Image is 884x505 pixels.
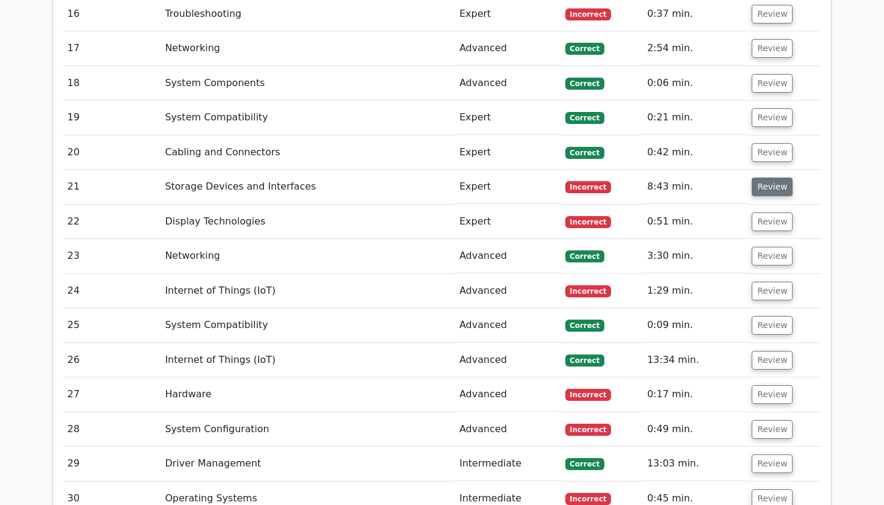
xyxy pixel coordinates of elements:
[752,74,793,93] button: Review
[455,205,560,239] td: Expert
[642,343,747,377] td: 13:34 min.
[63,66,160,101] td: 18
[642,205,747,239] td: 0:51 min.
[752,420,793,439] button: Review
[642,308,747,342] td: 0:09 min.
[160,239,455,273] td: Networking
[752,316,793,335] button: Review
[160,447,455,481] td: Driver Management
[455,170,560,204] td: Expert
[63,31,160,66] td: 17
[565,147,604,159] span: Correct
[63,308,160,342] td: 25
[565,78,604,90] span: Correct
[642,31,747,66] td: 2:54 min.
[455,239,560,273] td: Advanced
[63,377,160,412] td: 27
[752,108,793,127] button: Review
[455,447,560,481] td: Intermediate
[565,424,612,436] span: Incorrect
[160,343,455,377] td: Internet of Things (IoT)
[565,389,612,401] span: Incorrect
[752,351,793,370] button: Review
[455,101,560,135] td: Expert
[752,5,793,23] button: Review
[565,216,612,228] span: Incorrect
[63,447,160,481] td: 29
[752,247,793,265] button: Review
[642,377,747,412] td: 0:17 min.
[160,31,455,66] td: Networking
[565,250,604,262] span: Correct
[455,274,560,308] td: Advanced
[160,377,455,412] td: Hardware
[752,39,793,58] button: Review
[752,178,793,196] button: Review
[63,412,160,447] td: 28
[642,135,747,170] td: 0:42 min.
[160,101,455,135] td: System Compatibility
[642,66,747,101] td: 0:06 min.
[63,274,160,308] td: 24
[565,43,604,55] span: Correct
[63,101,160,135] td: 19
[160,308,455,342] td: System Compatibility
[160,274,455,308] td: Internet of Things (IoT)
[565,493,612,505] span: Incorrect
[565,8,612,20] span: Incorrect
[565,181,612,193] span: Incorrect
[565,355,604,367] span: Correct
[63,170,160,204] td: 21
[752,385,793,404] button: Review
[63,135,160,170] td: 20
[160,412,455,447] td: System Configuration
[565,458,604,470] span: Correct
[455,135,560,170] td: Expert
[642,412,747,447] td: 0:49 min.
[455,343,560,377] td: Advanced
[160,205,455,239] td: Display Technologies
[160,170,455,204] td: Storage Devices and Interfaces
[455,31,560,66] td: Advanced
[63,343,160,377] td: 26
[455,377,560,412] td: Advanced
[642,101,747,135] td: 0:21 min.
[752,282,793,300] button: Review
[160,135,455,170] td: Cabling and Connectors
[565,320,604,332] span: Correct
[63,239,160,273] td: 23
[455,66,560,101] td: Advanced
[642,170,747,204] td: 8:43 min.
[752,212,793,231] button: Review
[642,274,747,308] td: 1:29 min.
[752,143,793,162] button: Review
[455,308,560,342] td: Advanced
[642,447,747,481] td: 13:03 min.
[752,454,793,473] button: Review
[565,112,604,124] span: Correct
[63,205,160,239] td: 22
[455,412,560,447] td: Advanced
[642,239,747,273] td: 3:30 min.
[565,285,612,297] span: Incorrect
[160,66,455,101] td: System Components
